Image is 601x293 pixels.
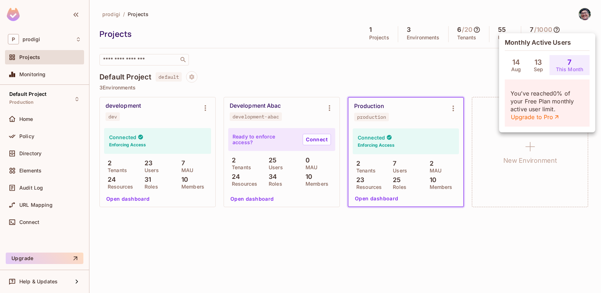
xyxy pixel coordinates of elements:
p: Sep [534,67,543,72]
p: You’ve reached 0 % of your Free Plan monthly active user limit. [510,89,584,121]
p: Aug [511,67,521,72]
h4: 13 [534,58,542,67]
h5: Monthly Active Users [505,39,590,46]
h4: 7 [567,58,571,67]
h4: 14 [512,58,520,67]
p: This Month [556,67,583,72]
a: Upgrade to Pro [510,113,560,121]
